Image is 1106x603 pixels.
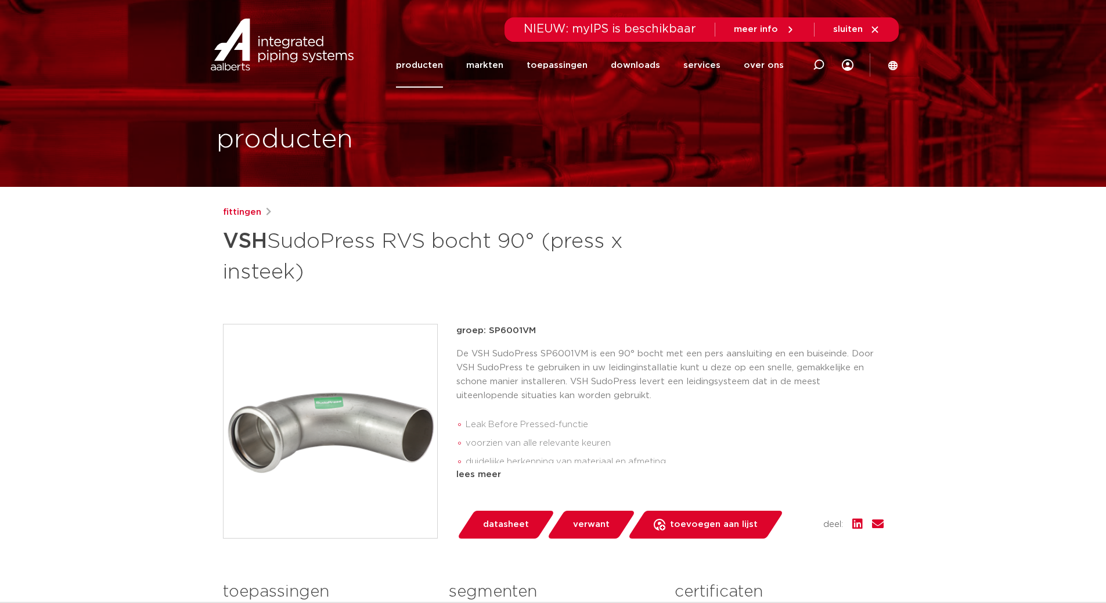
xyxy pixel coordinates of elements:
[466,416,884,434] li: Leak Before Pressed-functie
[456,324,884,338] p: groep: SP6001VM
[734,24,795,35] a: meer info
[224,324,437,538] img: Product Image for VSH SudoPress RVS bocht 90° (press x insteek)
[466,434,884,453] li: voorzien van alle relevante keuren
[611,43,660,88] a: downloads
[524,23,696,35] span: NIEUW: myIPS is beschikbaar
[734,25,778,34] span: meer info
[456,347,884,403] p: De VSH SudoPress SP6001VM is een 90° bocht met een pers aansluiting en een buiseinde. Door VSH Su...
[396,43,443,88] a: producten
[744,43,784,88] a: over ons
[466,43,503,88] a: markten
[670,515,758,534] span: toevoegen aan lijst
[833,24,880,35] a: sluiten
[223,205,261,219] a: fittingen
[683,43,720,88] a: services
[573,515,610,534] span: verwant
[456,511,555,539] a: datasheet
[456,468,884,482] div: lees meer
[527,43,588,88] a: toepassingen
[833,25,863,34] span: sluiten
[483,515,529,534] span: datasheet
[823,518,843,532] span: deel:
[217,121,353,158] h1: producten
[223,231,267,252] strong: VSH
[396,43,784,88] nav: Menu
[223,224,659,287] h1: SudoPress RVS bocht 90° (press x insteek)
[546,511,636,539] a: verwant
[466,453,884,471] li: duidelijke herkenning van materiaal en afmeting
